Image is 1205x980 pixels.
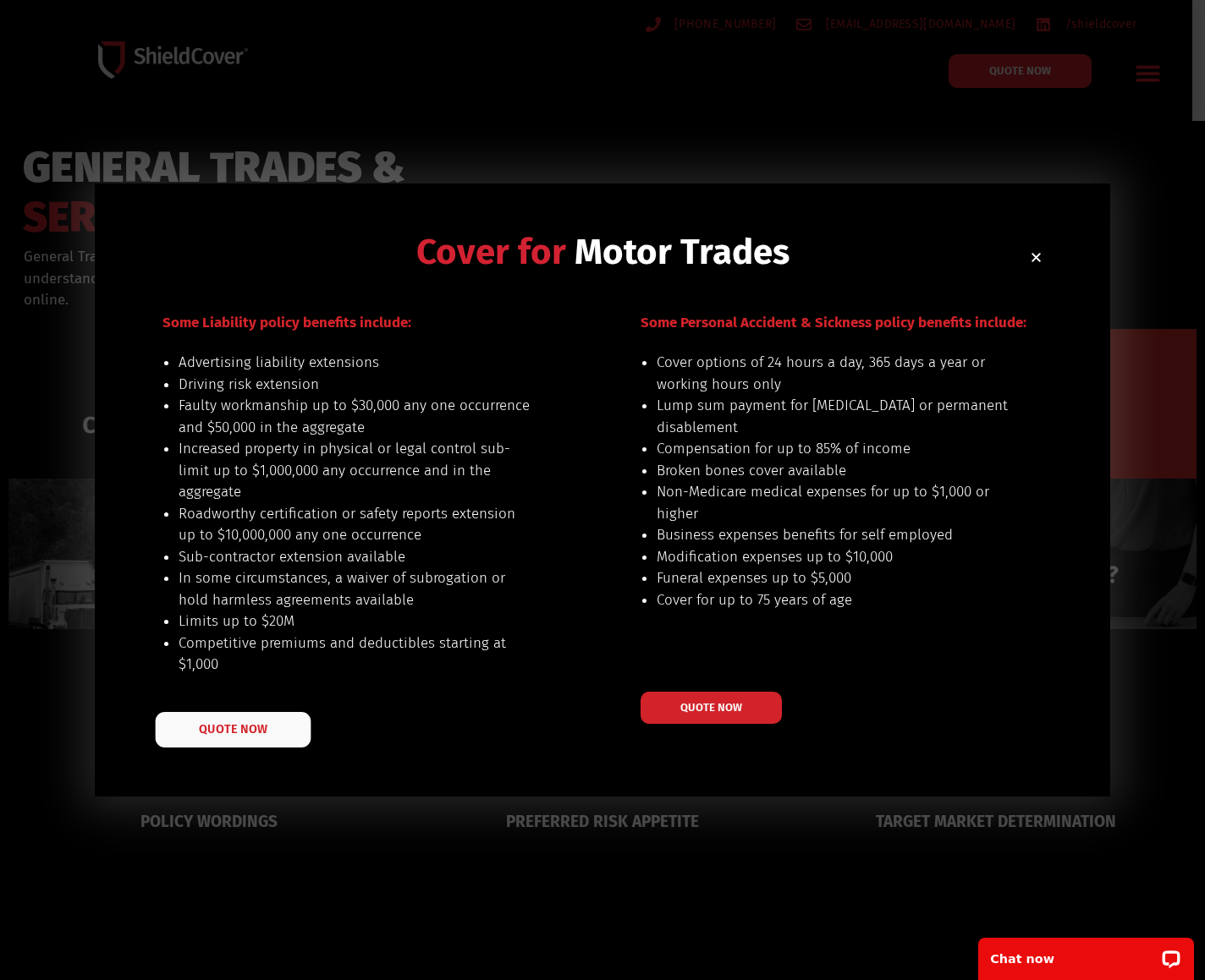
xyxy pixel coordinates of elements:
li: In some circumstances, a waiver of subrogation or hold harmless agreements available [179,567,531,610]
li: Limits up to $20M [179,610,531,632]
a: QUOTE NOW [156,712,311,747]
li: Lump sum payment for [MEDICAL_DATA] or permanent disablement [657,395,1010,438]
li: Compensation for up to 85% of income [657,438,1010,460]
li: Non-Medicare medical expenses for up to $1,000 or higher [657,481,1010,524]
iframe: LiveChat chat widget [967,927,1205,980]
li: Driving risk extension [179,374,531,396]
li: Faulty workmanship up to $30,000 any one occurrence and $50,000 in the aggregate [179,395,531,438]
li: Cover options of 24 hours a day, 365 days a year or working hours only [657,352,1010,395]
li: Sub-contractor extension available [179,546,531,568]
span: Motor Trades [575,231,790,273]
span: Some Liability policy benefits include: [162,314,411,331]
li: Modification expenses up to $10,000 [657,546,1010,568]
span: Cover for [416,231,566,273]
li: Cover for up to 75 years of age [657,589,1010,611]
li: Funeral expenses up to $5,000 [657,567,1010,589]
li: Competitive premiums and deductibles starting at $1,000 [179,632,531,676]
li: Broken bones cover available [657,460,1010,482]
span: QUOTE NOW [199,723,267,735]
span: Some Personal Accident & Sickness policy benefits include: [641,314,1026,331]
a: QUOTE NOW [641,692,782,724]
li: Advertising liability extensions [179,352,531,374]
a: Close [1030,251,1043,264]
li: Roadworthy certification or safety reports extension up to $10,000,000 any one occurrence [179,503,531,546]
li: Business expenses benefits for self employed [657,524,1010,546]
li: Increased property in physical or legal control sub-limit up to $1,000,000 any occurrence and in ... [179,438,531,503]
span: QUOTE NOW [680,702,742,713]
